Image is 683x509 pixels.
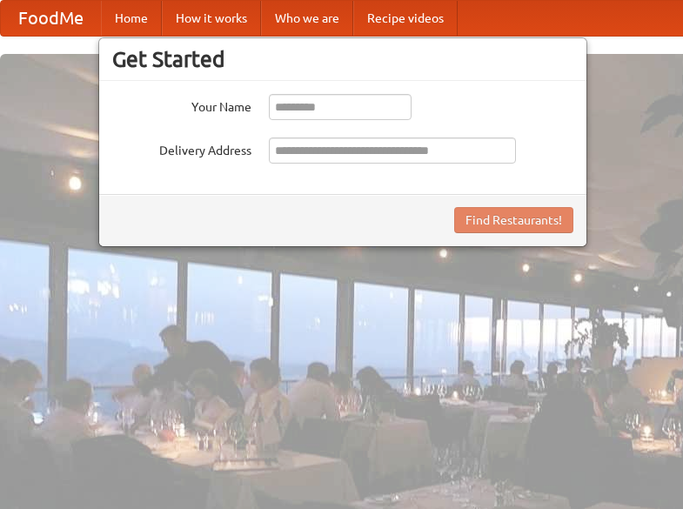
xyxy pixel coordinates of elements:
[454,207,573,233] button: Find Restaurants!
[261,1,353,36] a: Who we are
[1,1,101,36] a: FoodMe
[112,94,251,116] label: Your Name
[112,137,251,159] label: Delivery Address
[162,1,261,36] a: How it works
[353,1,458,36] a: Recipe videos
[101,1,162,36] a: Home
[112,46,573,72] h3: Get Started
